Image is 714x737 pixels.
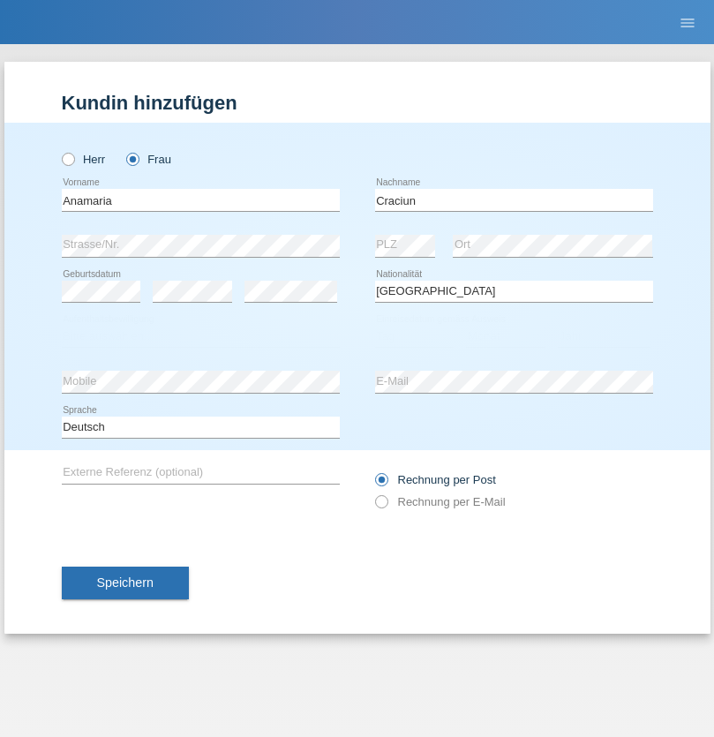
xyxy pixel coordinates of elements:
span: Speichern [97,575,154,590]
input: Rechnung per E-Mail [375,495,387,517]
h1: Kundin hinzufügen [62,92,653,114]
label: Rechnung per Post [375,473,496,486]
a: menu [670,17,705,27]
label: Herr [62,153,106,166]
button: Speichern [62,567,189,600]
input: Herr [62,153,73,164]
label: Frau [126,153,171,166]
input: Frau [126,153,138,164]
i: menu [679,14,696,32]
label: Rechnung per E-Mail [375,495,506,508]
input: Rechnung per Post [375,473,387,495]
